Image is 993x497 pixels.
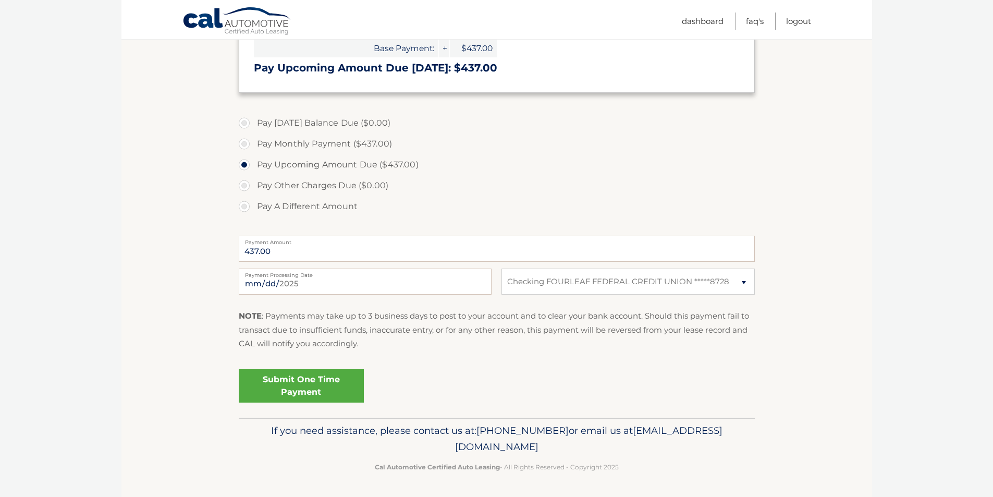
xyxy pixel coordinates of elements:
h3: Pay Upcoming Amount Due [DATE]: $437.00 [254,62,740,75]
span: [PHONE_NUMBER] [476,425,569,437]
p: : Payments may take up to 3 business days to post to your account and to clear your bank account.... [239,309,755,350]
a: Dashboard [682,13,724,30]
span: Base Payment: [254,39,438,57]
p: - All Rights Reserved - Copyright 2025 [246,462,748,472]
label: Pay Other Charges Due ($0.00) [239,175,755,196]
strong: Cal Automotive Certified Auto Leasing [375,463,500,471]
a: Cal Automotive [182,7,292,37]
a: Submit One Time Payment [239,369,364,403]
label: Pay Upcoming Amount Due ($437.00) [239,154,755,175]
a: Logout [786,13,811,30]
label: Pay [DATE] Balance Due ($0.00) [239,113,755,134]
input: Payment Date [239,269,492,295]
input: Payment Amount [239,236,755,262]
strong: NOTE [239,311,262,321]
span: + [439,39,449,57]
label: Payment Processing Date [239,269,492,277]
span: $437.00 [450,39,497,57]
a: FAQ's [746,13,764,30]
label: Pay A Different Amount [239,196,755,217]
label: Pay Monthly Payment ($437.00) [239,134,755,154]
p: If you need assistance, please contact us at: or email us at [246,422,748,456]
label: Payment Amount [239,236,755,244]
